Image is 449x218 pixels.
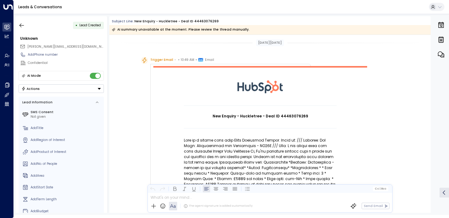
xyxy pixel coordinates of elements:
[31,138,102,142] div: AddRegion of Interest
[159,185,166,192] button: Redo
[18,4,62,9] a: Leads & Conversations
[19,84,104,93] div: Button group with a nested menu
[31,173,102,178] div: AddArea
[31,197,102,202] div: AddTerm Length
[112,27,250,33] div: AI summary unavailable at the moment. Please review the thread manually.
[184,113,337,119] h1: New Enquiry - Huckletree - Deal ID 44463076269
[237,68,283,105] img: HubSpot
[27,73,41,79] div: AI Mode
[28,61,104,65] div: Confidential
[373,187,388,191] button: Cc|Bcc
[31,114,102,119] div: Not given
[19,84,104,93] button: Actions
[150,57,173,63] span: Trigger Email
[181,57,194,63] span: 10:49 AM
[184,204,253,208] div: The agent signature is added automatically
[375,187,386,190] span: Cc Bcc
[174,57,176,63] span: •
[178,57,180,63] span: •
[28,52,104,57] div: AddPhone number
[256,39,284,46] div: [DATE][DATE]
[31,126,102,131] div: AddTitle
[379,187,380,190] span: |
[31,209,102,214] div: AddBudget
[31,185,102,190] div: AddStart Date
[75,21,78,29] div: •
[195,57,197,63] span: •
[112,19,134,24] span: Subject Line:
[31,161,102,166] div: AddNo. of People
[205,57,214,63] span: Email
[21,100,53,105] div: Lead Information
[27,44,109,49] span: [PERSON_NAME][EMAIL_ADDRESS][DOMAIN_NAME]
[31,110,102,115] label: SMS Consent
[31,150,102,154] div: AddProduct of Interest
[134,19,219,24] div: New Enquiry - Huckletree - Deal ID 44463076269
[149,185,156,192] button: Undo
[21,87,40,91] div: Actions
[20,36,104,41] div: Unknown
[79,23,101,28] span: Lead Created
[27,44,104,49] span: lydia@tallyworkspace.com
